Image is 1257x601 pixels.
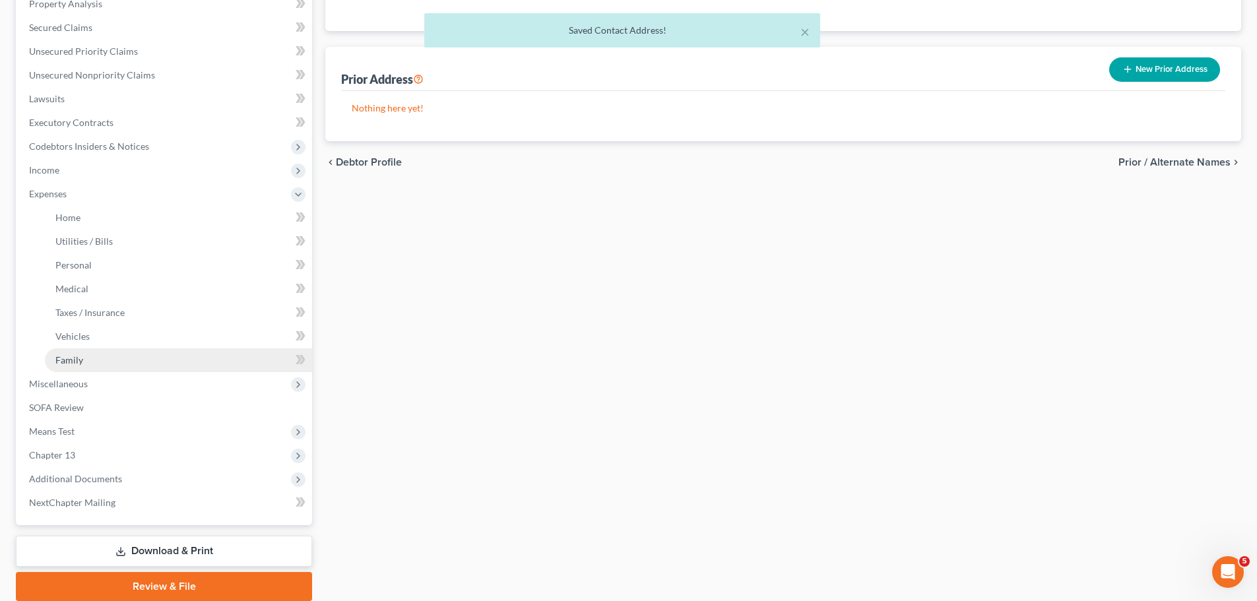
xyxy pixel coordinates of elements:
span: SOFA Review [29,402,84,413]
div: Saved Contact Address! [435,24,810,37]
i: chevron_right [1231,157,1241,168]
button: Prior / Alternate Names chevron_right [1118,157,1241,168]
span: Unsecured Priority Claims [29,46,138,57]
a: Personal [45,253,312,277]
a: Utilities / Bills [45,230,312,253]
span: Personal [55,259,92,270]
a: SOFA Review [18,396,312,420]
span: Taxes / Insurance [55,307,125,318]
a: NextChapter Mailing [18,491,312,515]
span: Debtor Profile [336,157,402,168]
span: Family [55,354,83,365]
a: Review & File [16,572,312,601]
a: Vehicles [45,325,312,348]
a: Family [45,348,312,372]
span: Means Test [29,426,75,437]
button: chevron_left Debtor Profile [325,157,402,168]
button: New Prior Address [1109,57,1220,82]
span: Executory Contracts [29,117,113,128]
span: Prior / Alternate Names [1118,157,1231,168]
span: Miscellaneous [29,378,88,389]
a: Medical [45,277,312,301]
iframe: Intercom live chat [1212,556,1244,588]
i: chevron_left [325,157,336,168]
span: Medical [55,283,88,294]
a: Executory Contracts [18,111,312,135]
p: Nothing here yet! [352,102,1215,115]
span: Chapter 13 [29,449,75,460]
span: Codebtors Insiders & Notices [29,141,149,152]
span: Income [29,164,59,175]
span: Home [55,212,81,223]
span: Utilities / Bills [55,236,113,247]
button: × [800,24,810,40]
span: Vehicles [55,331,90,342]
span: 5 [1239,556,1250,567]
span: Unsecured Nonpriority Claims [29,69,155,80]
span: NextChapter Mailing [29,497,115,508]
span: Additional Documents [29,473,122,484]
span: Lawsuits [29,93,65,104]
a: Lawsuits [18,87,312,111]
a: Taxes / Insurance [45,301,312,325]
a: Download & Print [16,536,312,567]
span: Expenses [29,188,67,199]
a: Unsecured Nonpriority Claims [18,63,312,87]
a: Home [45,206,312,230]
div: Prior Address [341,71,424,87]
